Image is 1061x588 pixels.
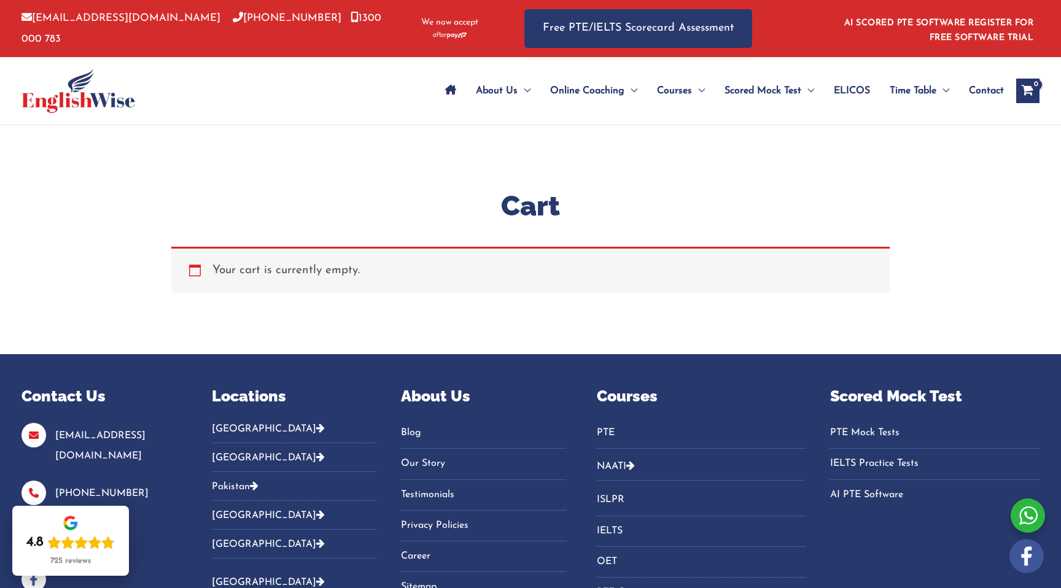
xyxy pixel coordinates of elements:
nav: Menu [597,423,806,449]
a: Privacy Policies [401,516,566,536]
a: PTE Mock Tests [830,423,1040,443]
div: Rating: 4.8 out of 5 [26,534,115,551]
a: ISLPR [597,490,806,510]
a: PTE [597,423,806,443]
a: Time TableMenu Toggle [880,69,959,112]
p: About Us [401,385,566,408]
span: Scored Mock Test [725,69,801,112]
p: Courses [597,385,806,408]
a: Scored Mock TestMenu Toggle [715,69,824,112]
span: Menu Toggle [936,69,949,112]
span: Contact [969,69,1004,112]
button: NAATI [597,452,806,481]
p: Contact Us [21,385,181,408]
a: OET [597,552,806,572]
span: We now accept [421,17,478,29]
a: [GEOGRAPHIC_DATA] [212,540,325,549]
a: Testimonials [401,485,566,505]
a: ELICOS [824,69,880,112]
span: Time Table [890,69,936,112]
button: Pakistan [212,472,377,501]
a: View Shopping Cart, empty [1016,79,1040,103]
div: Your cart is currently empty. [171,247,890,292]
p: Locations [212,385,377,408]
a: Our Story [401,454,566,474]
span: Menu Toggle [624,69,637,112]
a: Career [401,546,566,567]
a: About UsMenu Toggle [466,69,540,112]
a: AI PTE Software [830,485,1040,505]
div: 4.8 [26,534,44,551]
span: Menu Toggle [801,69,814,112]
a: Contact [959,69,1004,112]
span: About Us [476,69,518,112]
button: [GEOGRAPHIC_DATA] [212,423,377,443]
nav: Menu [830,423,1040,505]
a: [EMAIL_ADDRESS][DOMAIN_NAME] [55,431,146,461]
h1: Cart [171,187,890,225]
aside: Header Widget 1 [837,9,1040,48]
a: Online CoachingMenu Toggle [540,69,647,112]
span: Online Coaching [550,69,624,112]
img: white-facebook.png [1009,539,1044,573]
span: Menu Toggle [518,69,530,112]
a: [EMAIL_ADDRESS][DOMAIN_NAME] [21,13,220,23]
a: IELTS Practice Tests [830,454,1040,474]
nav: Site Navigation: Main Menu [435,69,1004,112]
a: Free PTE/IELTS Scorecard Assessment [524,9,752,48]
a: [PHONE_NUMBER] [233,13,341,23]
a: CoursesMenu Toggle [647,69,715,112]
a: Blog [401,423,566,443]
a: [PHONE_NUMBER] [55,489,149,498]
span: ELICOS [834,69,870,112]
a: IELTS [597,521,806,541]
img: cropped-ew-logo [21,69,135,113]
button: [GEOGRAPHIC_DATA] [212,530,377,559]
a: NAATI [597,462,626,471]
span: Menu Toggle [692,69,705,112]
p: Scored Mock Test [830,385,1040,408]
button: [GEOGRAPHIC_DATA] [212,443,377,472]
div: 725 reviews [50,556,91,566]
span: Courses [657,69,692,112]
a: 1300 000 783 [21,13,381,44]
a: [GEOGRAPHIC_DATA] [212,578,325,587]
img: Afterpay-Logo [433,32,467,39]
button: [GEOGRAPHIC_DATA] [212,501,377,530]
a: AI SCORED PTE SOFTWARE REGISTER FOR FREE SOFTWARE TRIAL [844,18,1034,42]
